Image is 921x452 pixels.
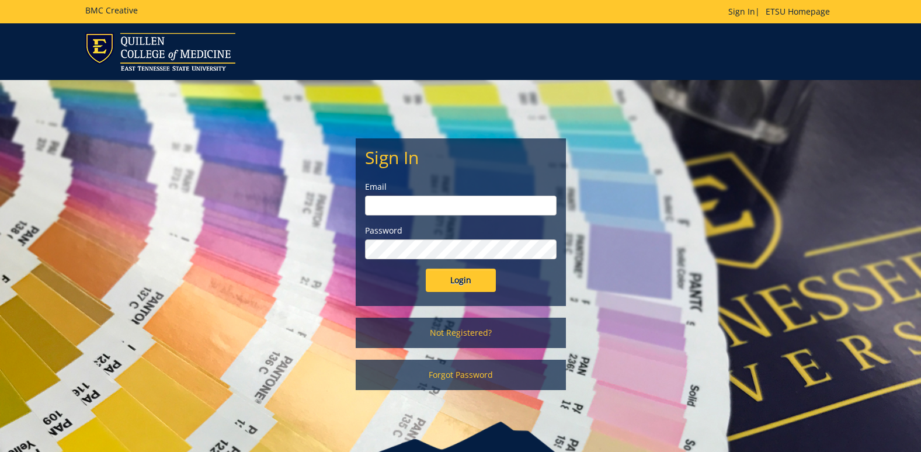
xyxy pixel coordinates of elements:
[728,6,755,17] a: Sign In
[85,6,138,15] h5: BMC Creative
[365,181,557,193] label: Email
[426,269,496,292] input: Login
[356,318,566,348] a: Not Registered?
[365,225,557,237] label: Password
[728,6,836,18] p: |
[356,360,566,390] a: Forgot Password
[760,6,836,17] a: ETSU Homepage
[85,33,235,71] img: ETSU logo
[365,148,557,167] h2: Sign In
